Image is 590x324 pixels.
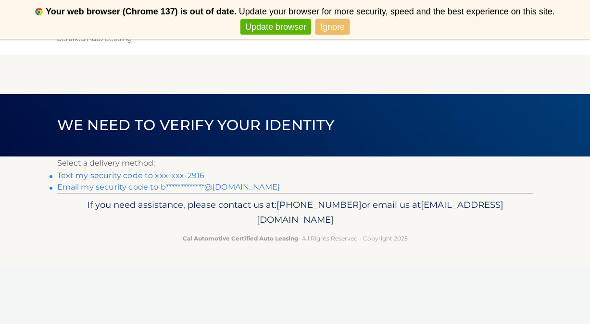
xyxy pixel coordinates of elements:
[46,7,237,16] b: Your web browser (Chrome 137) is out of date.
[57,156,533,170] p: Select a delivery method:
[183,235,298,242] strong: Cal Automotive Certified Auto Leasing
[315,19,350,35] a: Ignore
[57,116,335,134] span: We need to verify your identity
[240,19,311,35] a: Update browser
[276,199,362,210] span: [PHONE_NUMBER]
[57,171,205,180] a: Text my security code to xxx-xxx-2916
[63,197,527,228] p: If you need assistance, please contact us at: or email us at
[239,7,555,16] span: Update your browser for more security, speed and the best experience on this site.
[63,233,527,243] p: - All Rights Reserved - Copyright 2025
